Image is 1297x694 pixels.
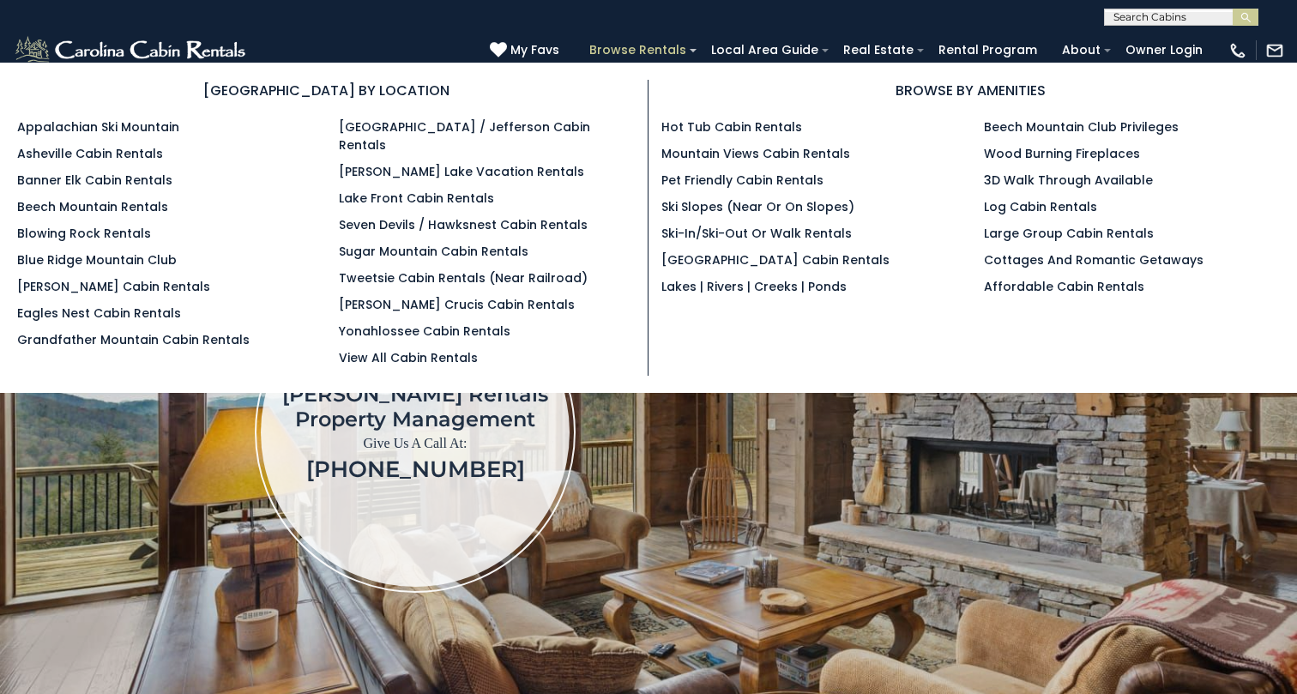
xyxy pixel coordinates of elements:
a: Asheville Cabin Rentals [17,145,163,162]
a: Appalachian Ski Mountain [17,118,179,136]
img: mail-regular-white.png [1265,41,1284,60]
a: Seven Devils / Hawksnest Cabin Rentals [339,216,588,233]
a: Beech Mountain Rentals [17,198,168,215]
a: Lakes | Rivers | Creeks | Ponds [661,278,847,295]
a: View All Cabin Rentals [339,349,478,366]
a: Rental Program [930,37,1046,63]
a: [PERSON_NAME] Crucis Cabin Rentals [339,296,575,313]
a: Browse Rentals [581,37,695,63]
p: Give Us A Call At: [282,431,548,456]
a: Affordable Cabin Rentals [984,278,1144,295]
a: My Favs [490,41,564,60]
h3: BROWSE BY AMENITIES [661,80,1280,101]
a: Blowing Rock Rentals [17,225,151,242]
a: [PERSON_NAME] Cabin Rentals [17,278,210,295]
a: Pet Friendly Cabin Rentals [661,172,823,189]
a: Cottages and Romantic Getaways [984,251,1203,269]
a: Sugar Mountain Cabin Rentals [339,243,528,260]
a: Log Cabin Rentals [984,198,1097,215]
a: Mountain Views Cabin Rentals [661,145,850,162]
span: My Favs [510,41,559,59]
a: Banner Elk Cabin Rentals [17,172,172,189]
a: Tweetsie Cabin Rentals (Near Railroad) [339,269,588,287]
a: Yonahlossee Cabin Rentals [339,323,510,340]
img: White-1-2.png [13,33,250,68]
a: Owner Login [1117,37,1211,63]
a: 3D Walk Through Available [984,172,1153,189]
a: Beech Mountain Club Privileges [984,118,1179,136]
a: Large Group Cabin Rentals [984,225,1154,242]
a: Lake Front Cabin Rentals [339,190,494,207]
a: Grandfather Mountain Cabin Rentals [17,331,250,348]
h3: [GEOGRAPHIC_DATA] BY LOCATION [17,80,635,101]
a: About [1053,37,1109,63]
a: Blue Ridge Mountain Club [17,251,177,269]
a: Wood Burning Fireplaces [984,145,1140,162]
a: [PHONE_NUMBER] [306,456,525,483]
a: Ski Slopes (Near or On Slopes) [661,198,854,215]
img: phone-regular-white.png [1228,41,1247,60]
a: Hot Tub Cabin Rentals [661,118,802,136]
a: Eagles Nest Cabin Rentals [17,305,181,322]
h1: [PERSON_NAME] Rentals Property Management [282,382,548,431]
a: [GEOGRAPHIC_DATA] / Jefferson Cabin Rentals [339,118,590,154]
a: Ski-in/Ski-Out or Walk Rentals [661,225,852,242]
a: [PERSON_NAME] Lake Vacation Rentals [339,163,584,180]
a: Local Area Guide [703,37,827,63]
a: Real Estate [835,37,922,63]
a: [GEOGRAPHIC_DATA] Cabin Rentals [661,251,890,269]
